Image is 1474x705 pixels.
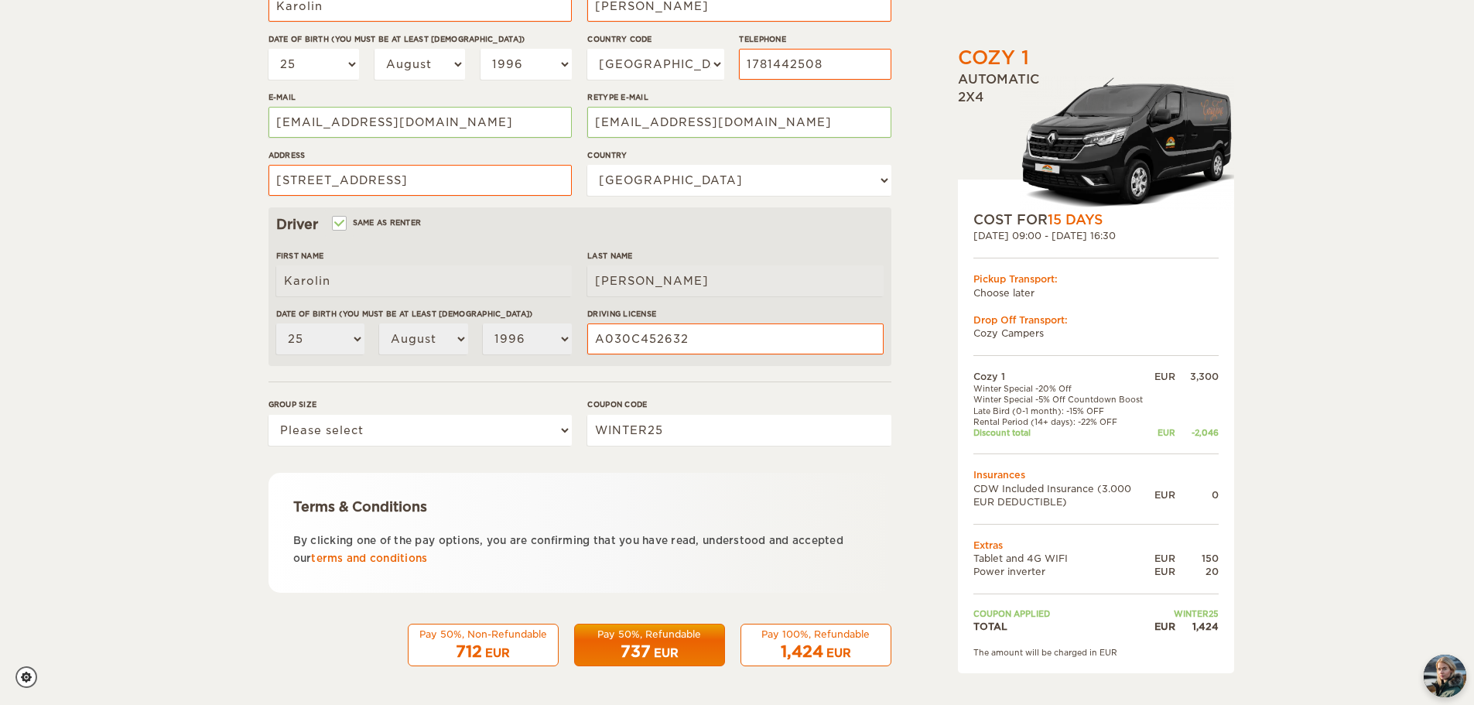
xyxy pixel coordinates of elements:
div: 150 [1175,552,1219,565]
input: e.g. William [276,265,572,296]
div: EUR [1154,552,1175,565]
div: COST FOR [973,210,1219,229]
td: Winter Special -5% Off Countdown Boost [973,394,1154,405]
label: Same as renter [333,215,422,230]
button: Pay 100%, Refundable 1,424 EUR [740,624,891,667]
div: Driver [276,215,884,234]
span: 737 [621,642,651,661]
div: The amount will be charged in EUR [973,647,1219,658]
input: e.g. 14789654B [587,323,883,354]
div: 1,424 [1175,620,1219,633]
div: EUR [485,645,510,661]
div: Pickup Transport: [973,272,1219,286]
div: Automatic 2x4 [958,71,1234,210]
img: Freyja at Cozy Campers [1424,655,1466,697]
div: 0 [1175,488,1219,501]
div: Pay 50%, Non-Refundable [418,628,549,641]
div: EUR [654,645,679,661]
span: 1,424 [781,642,823,661]
td: Choose later [973,286,1219,299]
td: Late Bird (0-1 month): -15% OFF [973,406,1154,416]
div: Cozy 1 [958,45,1029,71]
label: Telephone [739,33,891,45]
label: Address [268,149,572,161]
label: Driving License [587,308,883,320]
button: Pay 50%, Refundable 737 EUR [574,624,725,667]
div: EUR [1154,488,1175,501]
td: Insurances [973,468,1219,481]
p: By clicking one of the pay options, you are confirming that you have read, understood and accepte... [293,532,867,568]
label: Country [587,149,891,161]
label: E-mail [268,91,572,103]
input: Same as renter [333,220,344,230]
td: Coupon applied [973,608,1154,619]
label: Country Code [587,33,723,45]
div: EUR [1154,370,1175,383]
div: Drop Off Transport: [973,313,1219,327]
td: Cozy Campers [973,327,1219,340]
div: -2,046 [1175,427,1219,438]
td: Power inverter [973,565,1154,578]
td: CDW Included Insurance (3.000 EUR DEDUCTIBLE) [973,482,1154,508]
input: e.g. Smith [587,265,883,296]
td: TOTAL [973,620,1154,633]
div: 20 [1175,565,1219,578]
div: [DATE] 09:00 - [DATE] 16:30 [973,229,1219,242]
td: Extras [973,539,1219,552]
label: Date of birth (You must be at least [DEMOGRAPHIC_DATA]) [268,33,572,45]
input: e.g. example@example.com [268,107,572,138]
span: 712 [456,642,482,661]
div: Terms & Conditions [293,498,867,516]
label: Retype E-mail [587,91,891,103]
td: Rental Period (14+ days): -22% OFF [973,416,1154,427]
div: Pay 100%, Refundable [751,628,881,641]
button: Pay 50%, Non-Refundable 712 EUR [408,624,559,667]
input: e.g. example@example.com [587,107,891,138]
label: Last Name [587,250,883,262]
label: Date of birth (You must be at least [DEMOGRAPHIC_DATA]) [276,308,572,320]
span: 15 Days [1048,212,1103,228]
div: Pay 50%, Refundable [584,628,715,641]
label: Coupon code [587,399,891,410]
div: EUR [1154,565,1175,578]
input: e.g. Street, City, Zip Code [268,165,572,196]
td: Discount total [973,427,1154,438]
button: chat-button [1424,655,1466,697]
td: Winter Special -20% Off [973,383,1154,394]
div: 3,300 [1175,370,1219,383]
a: Cookie settings [15,666,47,688]
img: Stuttur-m-c-logo-2.png [1020,76,1234,210]
div: EUR [1154,620,1175,633]
td: Cozy 1 [973,370,1154,383]
td: Tablet and 4G WIFI [973,552,1154,565]
a: terms and conditions [311,553,427,564]
label: First Name [276,250,572,262]
div: EUR [826,645,851,661]
div: EUR [1154,427,1175,438]
input: e.g. 1 234 567 890 [739,49,891,80]
label: Group size [268,399,572,410]
td: WINTER25 [1154,608,1219,619]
